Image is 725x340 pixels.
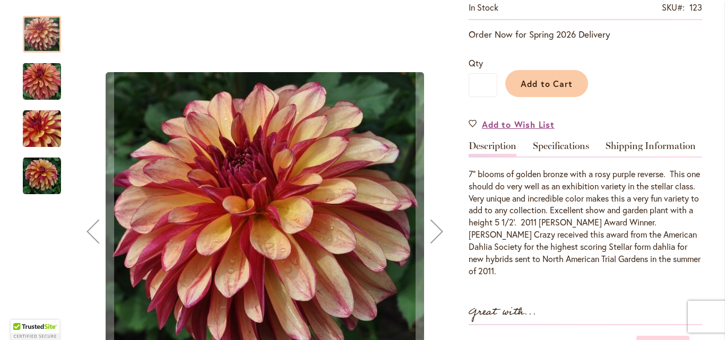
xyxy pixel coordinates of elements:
[606,141,696,156] a: Shipping Information
[23,157,61,195] img: Gitts Crazy
[469,141,702,277] div: Detailed Product Info
[469,57,483,68] span: Qty
[469,28,702,41] p: Order Now for Spring 2026 Delivery
[482,118,555,130] span: Add to Wish List
[469,118,555,130] a: Add to Wish List
[23,5,72,53] div: Gitts Crazy
[533,141,589,156] a: Specifications
[505,70,588,97] button: Add to Cart
[23,53,72,100] div: Gitts Crazy
[662,2,685,13] strong: SKU
[469,2,498,14] div: Availability
[469,168,702,277] div: 7" blooms of golden bronze with a rosy purple reverse. This one should do very well as an exhibit...
[4,56,80,107] img: Gitts Crazy
[23,110,61,148] img: Gitts Crazy
[689,2,702,14] div: 123
[469,303,537,321] strong: Great with...
[469,2,498,13] span: In stock
[469,141,516,156] a: Description
[23,147,61,194] div: Gitts Crazy
[23,100,72,147] div: Gitts Crazy
[8,302,38,332] iframe: Launch Accessibility Center
[521,78,573,89] span: Add to Cart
